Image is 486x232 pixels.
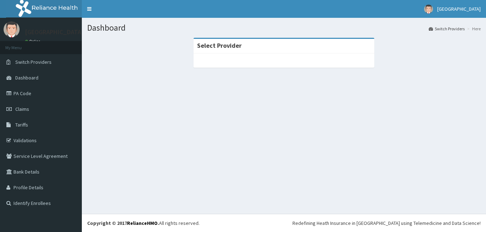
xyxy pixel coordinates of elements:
span: [GEOGRAPHIC_DATA] [437,6,481,12]
a: Switch Providers [429,26,465,32]
li: Here [465,26,481,32]
span: Tariffs [15,122,28,128]
p: [GEOGRAPHIC_DATA] [25,29,84,35]
div: Redefining Heath Insurance in [GEOGRAPHIC_DATA] using Telemedicine and Data Science! [292,220,481,227]
a: RelianceHMO [127,220,158,226]
strong: Select Provider [197,41,242,50]
span: Claims [15,106,29,112]
img: User Image [424,5,433,14]
h1: Dashboard [87,23,481,32]
a: Online [25,39,42,44]
footer: All rights reserved. [82,214,486,232]
span: Dashboard [15,74,38,81]
img: User Image [4,21,20,37]
span: Switch Providers [15,59,52,65]
strong: Copyright © 2017 . [87,220,159,226]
